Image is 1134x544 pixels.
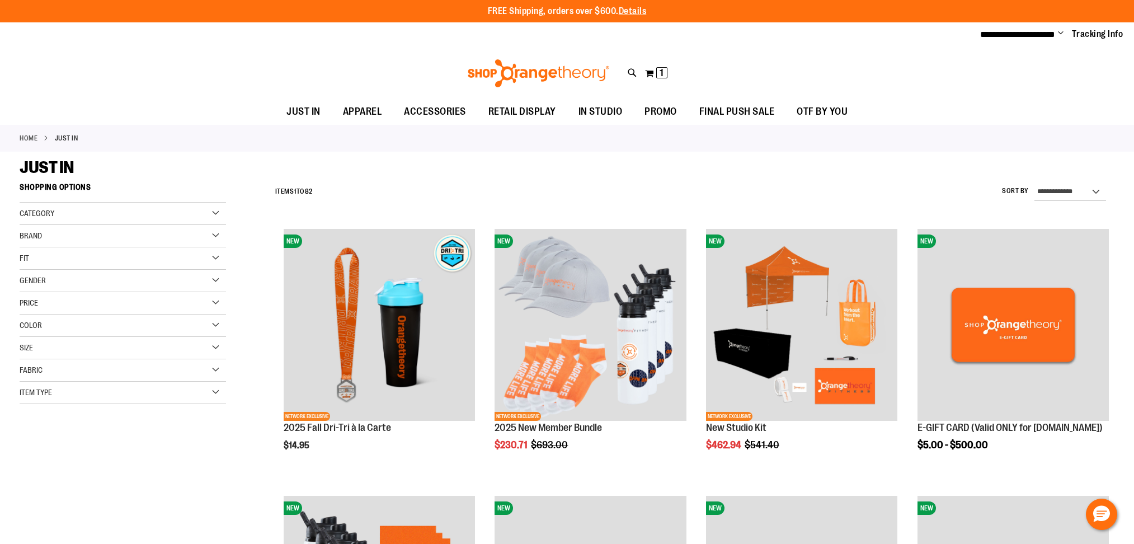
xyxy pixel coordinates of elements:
[706,439,743,451] span: $462.94
[706,229,897,420] img: New Studio Kit
[20,365,43,374] span: Fabric
[660,67,664,78] span: 1
[644,99,677,124] span: PROMO
[706,229,897,422] a: New Studio KitNEWNETWORK EXCLUSIVE
[284,440,311,451] span: $14.95
[275,183,313,200] h2: Items to
[284,229,475,422] a: 2025 Fall Dri-Tri à la CarteNEWNETWORK EXCLUSIVE
[404,99,466,124] span: ACCESSORIES
[495,235,513,248] span: NEW
[284,422,391,433] a: 2025 Fall Dri-Tri à la Carte
[699,99,775,124] span: FINAL PUSH SALE
[284,501,302,515] span: NEW
[1086,499,1117,530] button: Hello, have a question? Let’s chat.
[20,231,42,240] span: Brand
[1002,186,1029,196] label: Sort By
[495,412,541,421] span: NETWORK EXCLUSIVE
[797,99,848,124] span: OTF BY YOU
[706,501,724,515] span: NEW
[917,422,1103,433] a: E-GIFT CARD (Valid ONLY for [DOMAIN_NAME])
[305,187,313,195] span: 82
[633,99,688,125] a: PROMO
[531,439,570,451] span: $693.00
[286,99,321,124] span: JUST IN
[488,99,556,124] span: RETAIL DISPLAY
[495,229,686,422] a: 2025 New Member BundleNEWNETWORK EXCLUSIVE
[284,412,330,421] span: NETWORK EXCLUSIVE
[20,276,46,285] span: Gender
[489,223,691,479] div: product
[1072,28,1123,40] a: Tracking Info
[20,321,42,330] span: Color
[466,59,611,87] img: Shop Orangetheory
[785,99,859,125] a: OTF BY YOU
[706,235,724,248] span: NEW
[278,223,481,479] div: product
[567,99,634,125] a: IN STUDIO
[332,99,393,125] a: APPAREL
[20,133,37,143] a: Home
[917,229,1109,420] img: E-GIFT CARD (Valid ONLY for ShopOrangetheory.com)
[20,158,74,177] span: JUST IN
[495,229,686,420] img: 2025 New Member Bundle
[495,501,513,515] span: NEW
[688,99,786,125] a: FINAL PUSH SALE
[578,99,623,124] span: IN STUDIO
[706,422,766,433] a: New Studio Kit
[20,254,29,262] span: Fit
[706,412,752,421] span: NETWORK EXCLUSIVE
[284,229,475,420] img: 2025 Fall Dri-Tri à la Carte
[619,6,647,16] a: Details
[20,209,54,218] span: Category
[912,223,1114,479] div: product
[1058,29,1064,40] button: Account menu
[488,5,647,18] p: FREE Shipping, orders over $600.
[284,235,302,248] span: NEW
[20,177,226,203] strong: Shopping Options
[917,235,936,248] span: NEW
[20,343,33,352] span: Size
[393,99,477,125] a: ACCESSORIES
[745,439,781,451] span: $541.40
[20,298,38,307] span: Price
[55,133,78,143] strong: JUST IN
[477,99,567,125] a: RETAIL DISPLAY
[294,187,297,195] span: 1
[343,99,382,124] span: APPAREL
[917,439,988,451] span: $5.00 - $500.00
[20,388,52,397] span: Item Type
[917,501,936,515] span: NEW
[275,99,332,124] a: JUST IN
[700,223,903,479] div: product
[495,422,602,433] a: 2025 New Member Bundle
[917,229,1109,422] a: E-GIFT CARD (Valid ONLY for ShopOrangetheory.com)NEW
[495,439,529,451] span: $230.71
